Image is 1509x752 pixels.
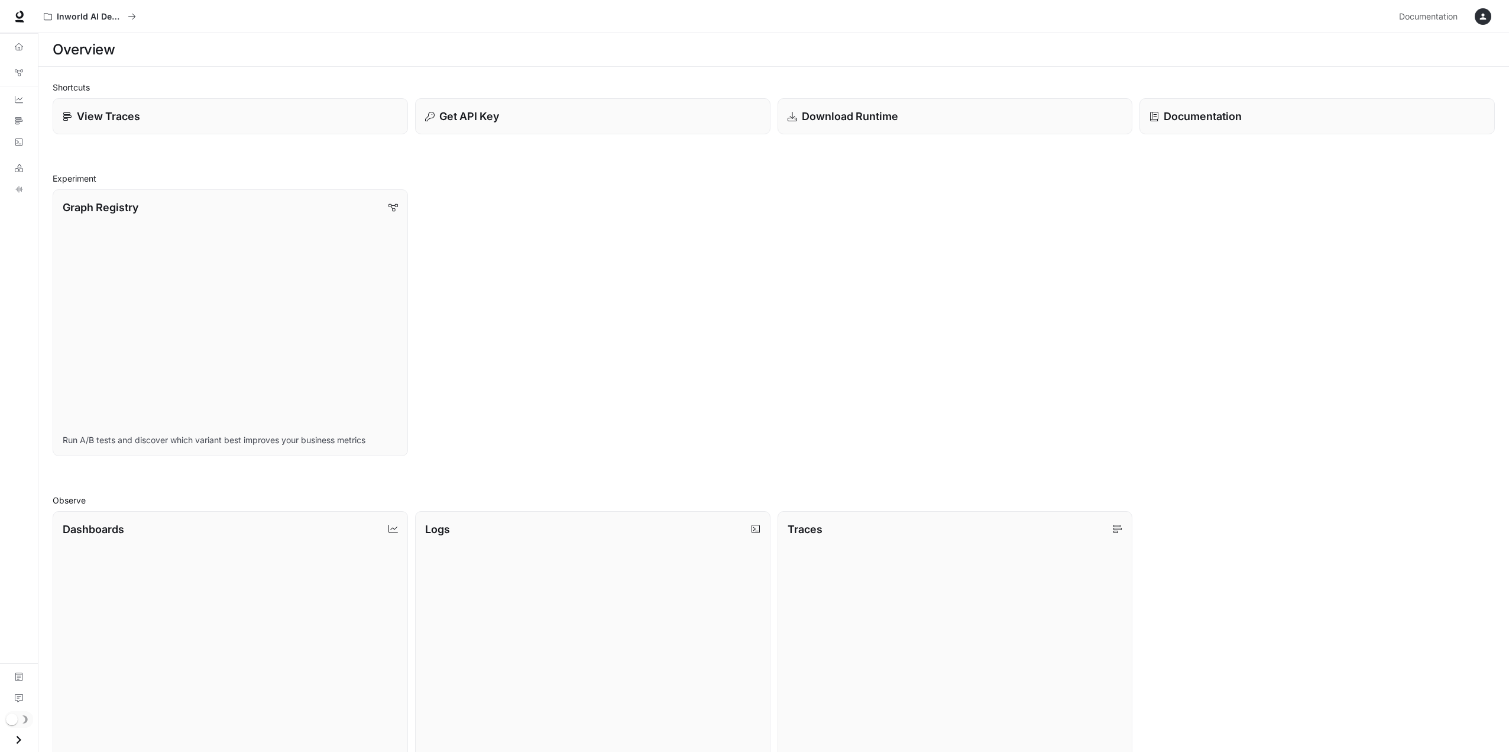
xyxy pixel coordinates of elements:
button: All workspaces [38,5,141,28]
a: TTS Playground [5,180,33,199]
span: Documentation [1399,9,1458,24]
p: Traces [788,521,822,537]
p: View Traces [77,108,140,124]
button: Get API Key [415,98,770,134]
a: Graph RegistryRun A/B tests and discover which variant best improves your business metrics [53,189,408,456]
p: Inworld AI Demos [57,12,123,22]
p: Documentation [1164,108,1242,124]
a: Download Runtime [778,98,1133,134]
a: Feedback [5,689,33,708]
p: Get API Key [439,108,499,124]
a: Dashboards [5,90,33,109]
p: Logs [425,521,450,537]
a: Documentation [1139,98,1495,134]
button: Open drawer [5,728,32,752]
p: Download Runtime [802,108,898,124]
a: Documentation [5,667,33,686]
h1: Overview [53,38,115,62]
p: Dashboards [63,521,124,537]
a: Graph Registry [5,63,33,82]
h2: Experiment [53,172,1495,185]
a: View Traces [53,98,408,134]
p: Graph Registry [63,199,138,215]
a: Documentation [1394,5,1466,28]
a: Traces [5,111,33,130]
a: Overview [5,37,33,56]
a: LLM Playground [5,159,33,177]
h2: Shortcuts [53,81,1495,93]
a: Logs [5,133,33,151]
h2: Observe [53,494,1495,506]
p: Run A/B tests and discover which variant best improves your business metrics [63,434,398,446]
span: Dark mode toggle [6,712,18,725]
